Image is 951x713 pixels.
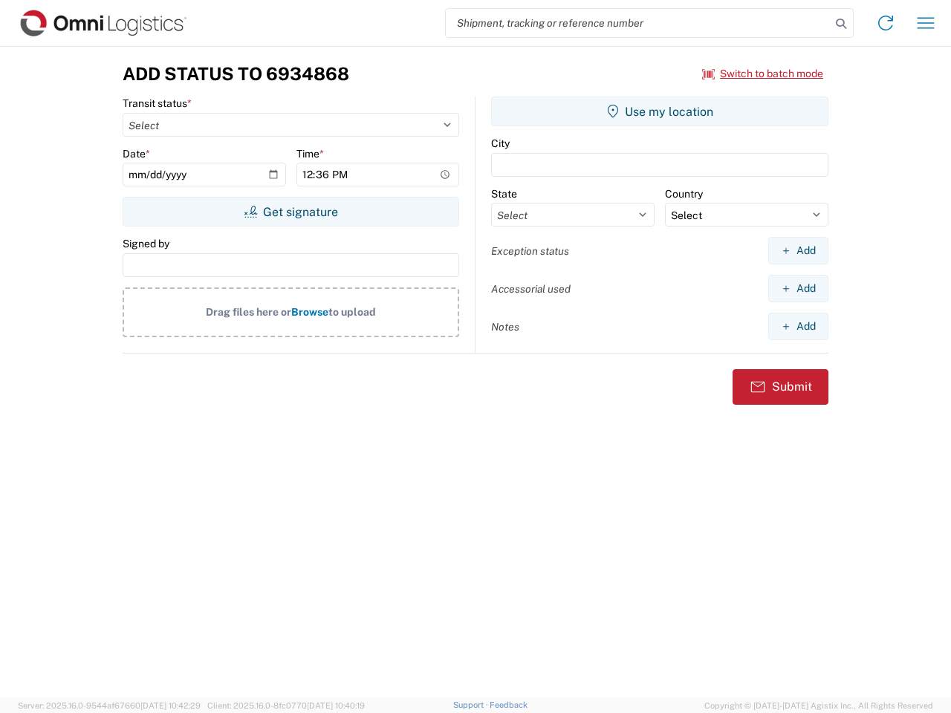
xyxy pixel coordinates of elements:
[491,282,571,296] label: Accessorial used
[704,699,933,712] span: Copyright © [DATE]-[DATE] Agistix Inc., All Rights Reserved
[733,369,828,405] button: Submit
[123,147,150,160] label: Date
[491,97,828,126] button: Use my location
[307,701,365,710] span: [DATE] 10:40:19
[446,9,831,37] input: Shipment, tracking or reference number
[206,306,291,318] span: Drag files here or
[123,97,192,110] label: Transit status
[768,313,828,340] button: Add
[291,306,328,318] span: Browse
[490,700,528,709] a: Feedback
[140,701,201,710] span: [DATE] 10:42:29
[665,187,703,201] label: Country
[768,275,828,302] button: Add
[123,197,459,227] button: Get signature
[18,701,201,710] span: Server: 2025.16.0-9544af67660
[491,244,569,258] label: Exception status
[328,306,376,318] span: to upload
[491,137,510,150] label: City
[702,62,823,86] button: Switch to batch mode
[453,700,490,709] a: Support
[296,147,324,160] label: Time
[123,237,169,250] label: Signed by
[768,237,828,264] button: Add
[491,187,517,201] label: State
[207,701,365,710] span: Client: 2025.16.0-8fc0770
[123,63,349,85] h3: Add Status to 6934868
[491,320,519,333] label: Notes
